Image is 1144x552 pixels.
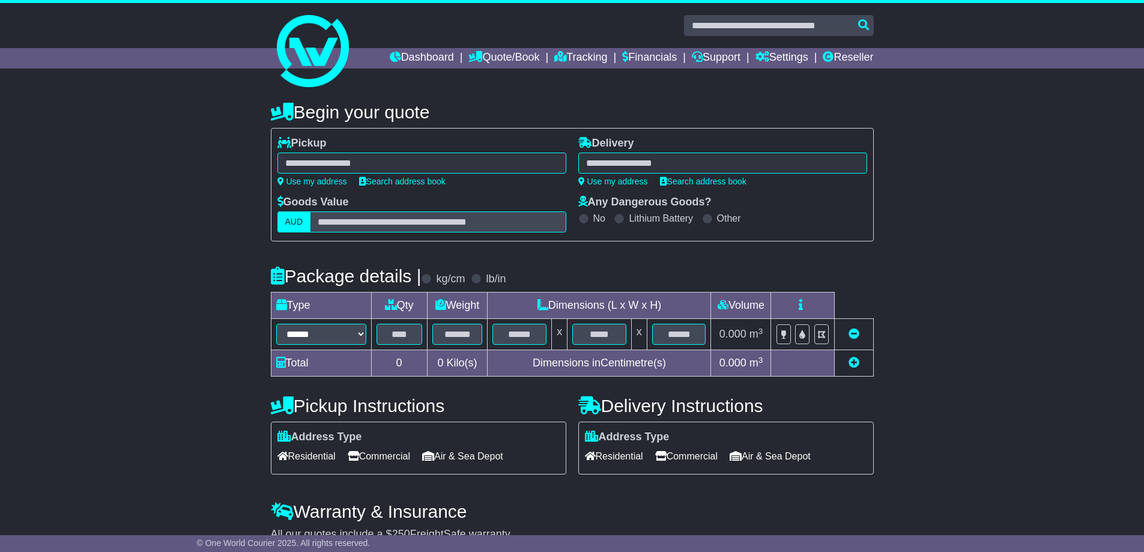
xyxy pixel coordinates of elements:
span: Commercial [348,447,410,466]
div: All our quotes include a $ FreightSafe warranty. [271,528,874,541]
label: Lithium Battery [629,213,693,224]
td: Dimensions (L x W x H) [488,293,711,319]
label: Any Dangerous Goods? [578,196,712,209]
span: m [749,357,763,369]
td: Weight [427,293,488,319]
span: Residential [585,447,643,466]
td: Type [271,293,371,319]
span: 0.000 [719,357,746,369]
td: Dimensions in Centimetre(s) [488,350,711,377]
h4: Begin your quote [271,102,874,122]
span: © One World Courier 2025. All rights reserved. [197,538,371,548]
a: Use my address [277,177,347,186]
label: Address Type [585,431,670,444]
label: Other [717,213,741,224]
a: Use my address [578,177,648,186]
sup: 3 [758,356,763,365]
a: Remove this item [849,328,859,340]
h4: Pickup Instructions [271,396,566,416]
label: Pickup [277,137,327,150]
a: Settings [755,48,808,68]
a: Quote/Book [468,48,539,68]
span: Commercial [655,447,718,466]
td: Kilo(s) [427,350,488,377]
a: Dashboard [390,48,454,68]
a: Tracking [554,48,607,68]
a: Reseller [823,48,873,68]
h4: Delivery Instructions [578,396,874,416]
span: Residential [277,447,336,466]
sup: 3 [758,327,763,336]
h4: Package details | [271,266,422,286]
label: Delivery [578,137,634,150]
td: x [552,319,567,350]
td: 0 [371,350,427,377]
label: Goods Value [277,196,349,209]
td: x [631,319,647,350]
span: m [749,328,763,340]
td: Volume [711,293,771,319]
a: Search address book [660,177,746,186]
span: 0.000 [719,328,746,340]
label: lb/in [486,273,506,286]
a: Add new item [849,357,859,369]
span: 250 [392,528,410,540]
h4: Warranty & Insurance [271,502,874,521]
label: No [593,213,605,224]
span: Air & Sea Depot [422,447,503,466]
td: Qty [371,293,427,319]
a: Support [692,48,740,68]
a: Search address book [359,177,446,186]
span: Air & Sea Depot [730,447,811,466]
td: Total [271,350,371,377]
span: 0 [437,357,443,369]
label: Address Type [277,431,362,444]
a: Financials [622,48,677,68]
label: kg/cm [436,273,465,286]
label: AUD [277,211,311,232]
